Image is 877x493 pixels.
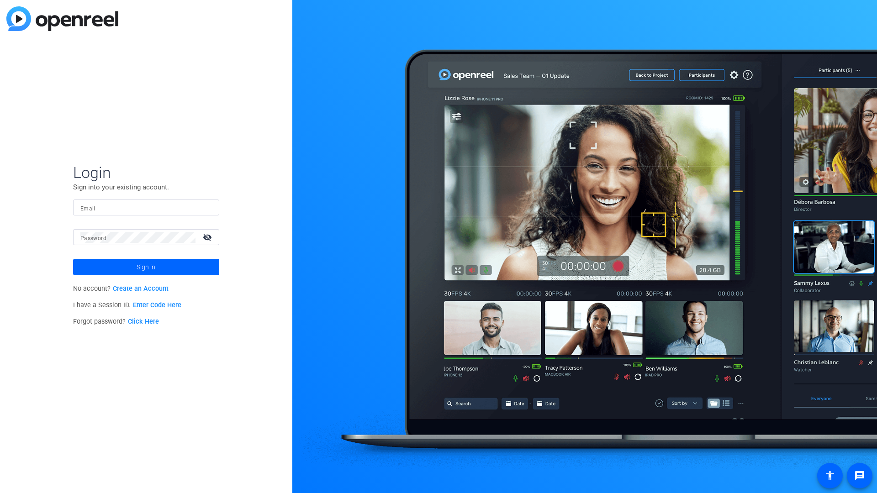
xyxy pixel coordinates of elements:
span: I have a Session ID. [73,301,181,309]
mat-label: Password [80,235,106,241]
a: Create an Account [113,285,169,293]
img: blue-gradient.svg [6,6,118,31]
mat-icon: visibility_off [197,231,219,244]
a: Click Here [128,318,159,325]
span: Sign in [137,256,155,278]
mat-icon: message [854,470,865,481]
button: Sign in [73,259,219,275]
p: Sign into your existing account. [73,182,219,192]
a: Enter Code Here [133,301,181,309]
input: Enter Email Address [80,202,212,213]
mat-label: Email [80,205,95,212]
span: Forgot password? [73,318,159,325]
mat-icon: accessibility [824,470,835,481]
span: No account? [73,285,169,293]
span: Login [73,163,219,182]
